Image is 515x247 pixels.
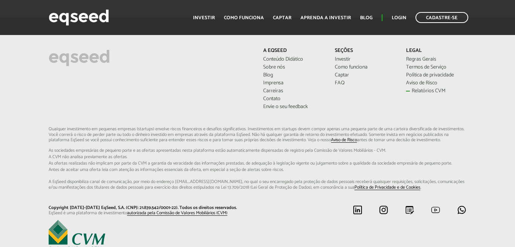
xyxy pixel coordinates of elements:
[406,65,466,70] a: Termos de Serviço
[49,205,252,210] p: Copyright [DATE]-[DATE] EqSeed, S.A. (CNPJ: 21.839.542/0001-22). Todos os direitos reservados.
[263,73,323,78] a: Blog
[335,57,395,62] a: Investir
[273,15,291,20] a: Captar
[49,155,466,159] span: A CVM não analisa previamente as ofertas.
[49,8,109,27] img: EqSeed
[263,96,323,102] a: Contato
[354,185,420,190] a: Política de Privacidade e de Cookies
[263,57,323,62] a: Conteúdo Didático
[49,148,466,153] span: As sociedades empresárias de pequeno porte e as ofertas apresentadas nesta plataforma estão aut...
[49,168,466,172] span: Antes de aceitar uma oferta leia com atenção as informações essenciais da oferta, em especial...
[406,81,466,86] a: Aviso de Risco
[335,81,395,86] a: FAQ
[335,73,395,78] a: Captar
[224,15,264,20] a: Como funciona
[263,88,323,94] a: Carreiras
[49,48,110,68] img: EqSeed Logo
[379,205,388,215] img: instagram.svg
[331,138,357,143] a: Aviso de Risco
[49,161,466,166] span: As ofertas realizadas não implicam por parte da CVM a garantia da veracidade das informações p...
[335,65,395,70] a: Como funciona
[263,65,323,70] a: Sobre nós
[431,205,440,215] img: youtube.svg
[49,127,466,190] p: Qualquer investimento em pequenas empresas (startups) envolve riscos financeiros e desafios signi...
[360,15,372,20] a: Blog
[353,205,362,215] img: linkedin.svg
[335,48,395,54] p: Seções
[392,15,406,20] a: Login
[300,15,351,20] a: Aprenda a investir
[457,205,466,215] img: whatsapp.svg
[49,210,252,216] p: EqSeed é uma plataforma de investimento
[127,211,227,216] a: autorizada pela Comissão de Valores Mobiliários (CVM)
[263,81,323,86] a: Imprensa
[406,73,466,78] a: Política de privacidade
[405,205,414,215] img: blog.svg
[263,104,323,110] a: Envie o seu feedback
[406,57,466,62] a: Regras Gerais
[193,15,215,20] a: Investir
[406,88,466,94] a: Relatórios CVM
[406,48,466,54] p: Legal
[263,48,323,54] p: A EqSeed
[415,12,468,23] a: Cadastre-se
